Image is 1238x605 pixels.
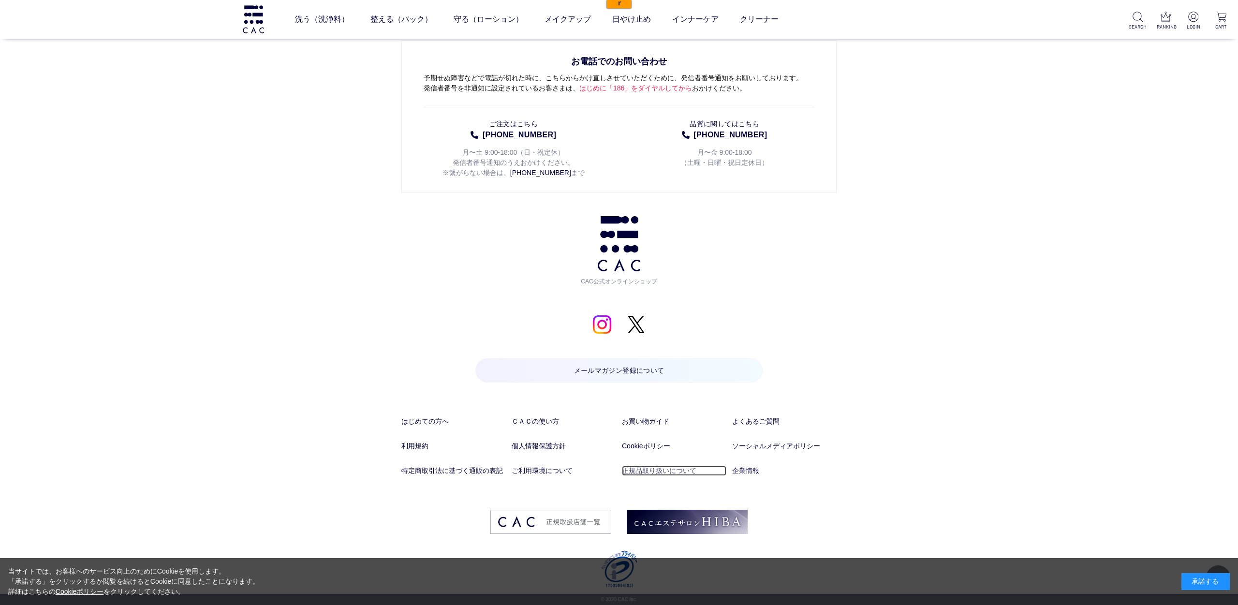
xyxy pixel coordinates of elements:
a: CAC公式オンラインショップ [578,216,660,286]
a: 個人情報保護方針 [512,441,616,451]
a: よくあるご質問 [732,416,837,427]
a: 特定商取引法に基づく通販の表記 [401,466,506,476]
span: CAC公式オンラインショップ [578,271,660,286]
p: 予期せぬ障害などで電話が切れた時に、こちらからかけ直しさせていただくために、発信者番号通知をお願いしております。 発信者番号を非通知に設定されているお客さまは、 おかけください。 [424,55,814,107]
p: 月〜金 9:00-18:00 （土曜・日曜・祝日定休日） [634,141,814,168]
p: 月〜土 9:00-18:00（日・祝定休） 発信者番号通知のうえおかけください。 ※繋がらない場合は、 まで [424,141,604,178]
span: お電話でのお問い合わせ [424,55,814,73]
p: CART [1212,23,1230,30]
a: 守る（ローション） [454,6,523,33]
a: クリーナー [740,6,779,33]
p: LOGIN [1184,23,1202,30]
img: nagreina [24,3,36,15]
img: footer_image02.png [627,510,748,534]
a: 日やけ止め [612,6,651,33]
a: ソーシャルメディアポリシー [732,441,837,451]
a: メイクアップ [545,6,591,33]
a: SEARCH [1129,12,1147,30]
a: Clear [181,10,197,17]
div: 当サイトでは、お客様へのサービス向上のためにCookieを使用します。 「承諾する」をクリックするか閲覧を続けるとCookieに同意したことになります。 詳細はこちらの をクリックしてください。 [8,566,260,597]
img: footer_image03.png [490,510,611,534]
a: Cookieポリシー [622,441,726,451]
a: View [149,10,165,17]
a: 利用規約 [401,441,506,451]
a: お買い物ガイド [622,416,726,427]
a: 企業情報 [732,466,837,476]
div: 承諾する [1181,573,1230,590]
a: ＣＡＣの使い方 [512,416,616,427]
p: SEARCH [1129,23,1147,30]
a: 正規品取り扱いについて [622,466,726,476]
a: LOGIN [1184,12,1202,30]
a: 整える（パック） [370,6,432,33]
a: CART [1212,12,1230,30]
a: Cookieポリシー [56,588,104,595]
a: インナーケア [672,6,719,33]
a: 洗う（洗浄料） [295,6,349,33]
span: はじめに「186」をダイヤルしてから [579,84,692,92]
a: はじめての方へ [401,416,506,427]
a: RANKING [1157,12,1175,30]
a: ご利用環境について [512,466,616,476]
img: logo [241,5,265,33]
p: RANKING [1157,23,1175,30]
a: Copy [165,10,181,17]
a: メールマガジン登録について [475,358,763,383]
